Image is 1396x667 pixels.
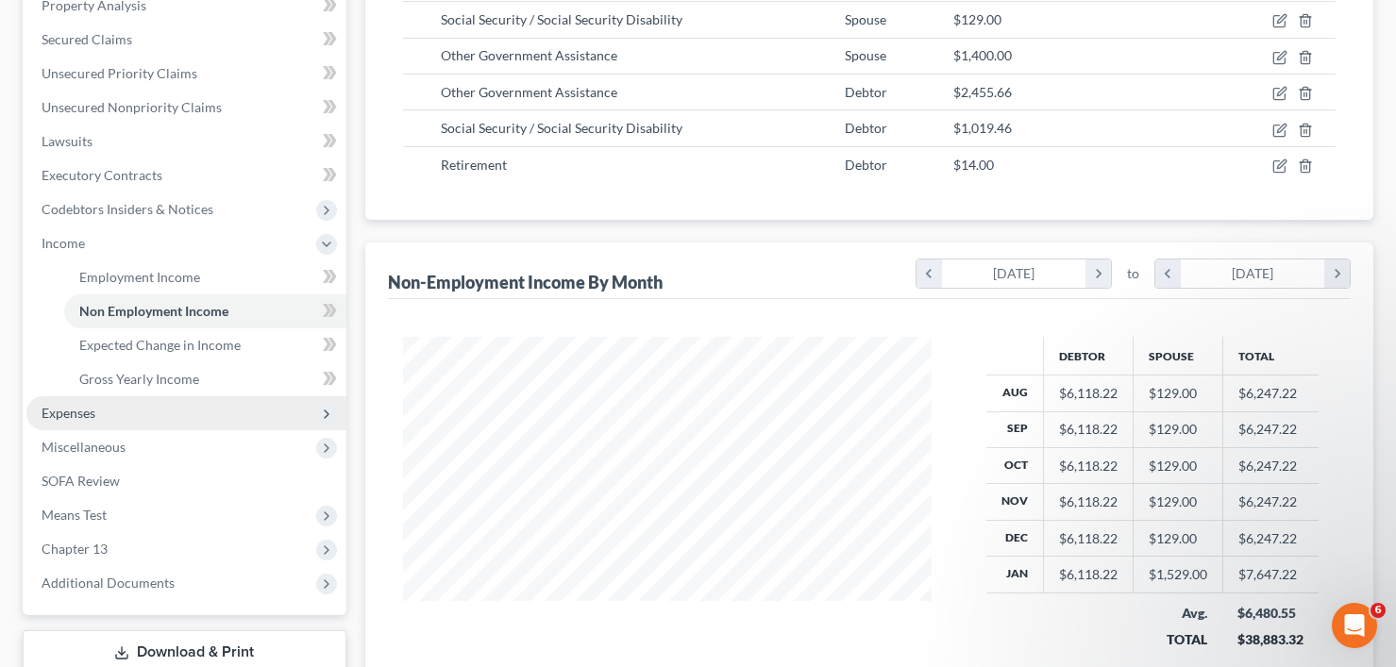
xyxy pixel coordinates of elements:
[1149,565,1207,584] div: $1,529.00
[26,57,346,91] a: Unsecured Priority Claims
[42,31,132,47] span: Secured Claims
[1155,259,1181,288] i: chevron_left
[441,11,682,27] span: Social Security / Social Security Disability
[1127,264,1139,283] span: to
[42,541,108,557] span: Chapter 13
[953,84,1012,100] span: $2,455.66
[1222,484,1319,520] td: $6,247.22
[26,158,346,192] a: Executory Contracts
[1237,604,1303,623] div: $6,480.55
[441,120,682,136] span: Social Security / Social Security Disability
[26,125,346,158] a: Lawsuits
[42,65,197,81] span: Unsecured Priority Claims
[986,448,1044,484] th: Oct
[42,405,95,421] span: Expenses
[986,484,1044,520] th: Nov
[1222,448,1319,484] td: $6,247.22
[845,84,887,100] span: Debtor
[953,47,1012,63] span: $1,400.00
[986,375,1044,411] th: Aug
[79,337,241,353] span: Expected Change in Income
[441,84,617,100] span: Other Government Assistance
[388,271,663,293] div: Non-Employment Income By Month
[42,235,85,251] span: Income
[1133,337,1222,375] th: Spouse
[845,120,887,136] span: Debtor
[1148,604,1207,623] div: Avg.
[1222,557,1319,592] td: $7,647.22
[26,464,346,498] a: SOFA Review
[1149,492,1207,511] div: $129.00
[845,47,886,63] span: Spouse
[1149,457,1207,475] div: $129.00
[1222,337,1319,375] th: Total
[953,157,994,173] span: $14.00
[1149,420,1207,439] div: $129.00
[42,167,162,183] span: Executory Contracts
[1332,603,1377,648] iframe: Intercom live chat
[26,91,346,125] a: Unsecured Nonpriority Claims
[953,120,1012,136] span: $1,019.46
[845,11,886,27] span: Spouse
[942,259,1086,288] div: [DATE]
[1237,630,1303,649] div: $38,883.32
[42,133,93,149] span: Lawsuits
[1059,420,1118,439] div: $6,118.22
[1222,520,1319,556] td: $6,247.22
[42,201,213,217] span: Codebtors Insiders & Notices
[64,362,346,396] a: Gross Yearly Income
[1085,259,1111,288] i: chevron_right
[1149,384,1207,403] div: $129.00
[986,520,1044,556] th: Dec
[986,411,1044,447] th: Sep
[1059,565,1118,584] div: $6,118.22
[1324,259,1350,288] i: chevron_right
[1149,529,1207,548] div: $129.00
[1059,492,1118,511] div: $6,118.22
[1148,630,1207,649] div: TOTAL
[26,23,346,57] a: Secured Claims
[917,259,942,288] i: chevron_left
[986,557,1044,592] th: Jan
[1059,384,1118,403] div: $6,118.22
[79,371,199,387] span: Gross Yearly Income
[441,157,507,173] span: Retirement
[1043,337,1133,375] th: Debtor
[79,269,200,285] span: Employment Income
[1059,457,1118,475] div: $6,118.22
[441,47,617,63] span: Other Government Assistance
[79,303,228,319] span: Non Employment Income
[64,260,346,294] a: Employment Income
[42,507,107,523] span: Means Test
[42,99,222,115] span: Unsecured Nonpriority Claims
[64,294,346,328] a: Non Employment Income
[42,575,175,591] span: Additional Documents
[1222,375,1319,411] td: $6,247.22
[42,473,120,489] span: SOFA Review
[845,157,887,173] span: Debtor
[1371,603,1386,618] span: 6
[42,439,126,455] span: Miscellaneous
[1181,259,1325,288] div: [DATE]
[953,11,1001,27] span: $129.00
[1059,529,1118,548] div: $6,118.22
[1222,411,1319,447] td: $6,247.22
[64,328,346,362] a: Expected Change in Income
